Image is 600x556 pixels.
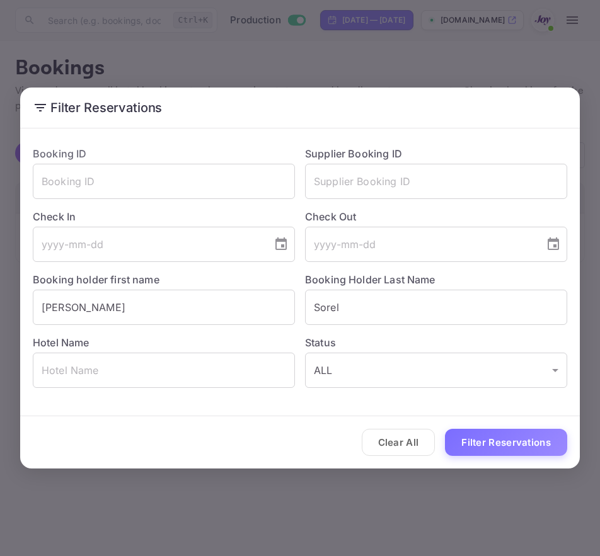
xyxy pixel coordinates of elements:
input: Holder First Name [33,290,295,325]
button: Choose date [268,232,294,257]
input: Hotel Name [33,353,295,388]
label: Booking Holder Last Name [305,273,436,286]
input: yyyy-mm-dd [305,227,536,262]
h2: Filter Reservations [20,88,580,128]
label: Booking ID [33,147,87,160]
input: Supplier Booking ID [305,164,567,199]
label: Supplier Booking ID [305,147,402,160]
label: Hotel Name [33,336,89,349]
input: Holder Last Name [305,290,567,325]
input: yyyy-mm-dd [33,227,263,262]
label: Status [305,335,567,350]
label: Check In [33,209,295,224]
label: Booking holder first name [33,273,159,286]
div: ALL [305,353,567,388]
input: Booking ID [33,164,295,199]
button: Clear All [362,429,436,456]
label: Check Out [305,209,567,224]
button: Choose date [541,232,566,257]
button: Filter Reservations [445,429,567,456]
